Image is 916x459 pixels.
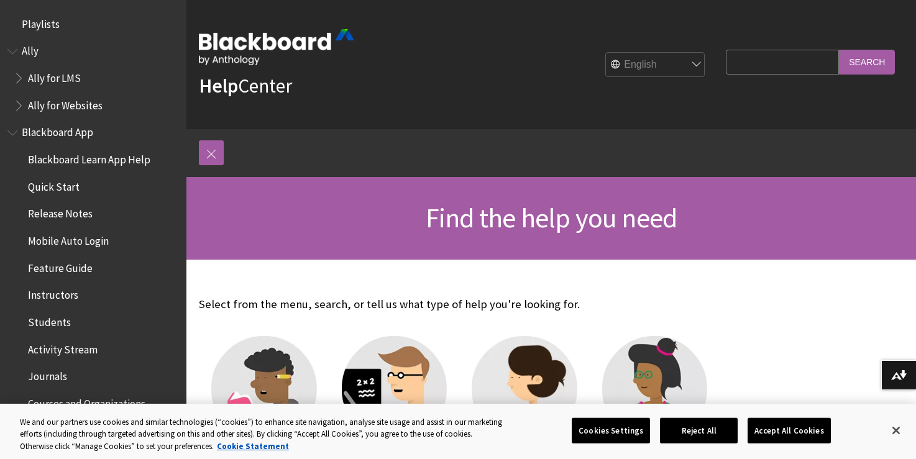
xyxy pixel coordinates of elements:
[28,312,71,329] span: Students
[748,417,830,443] button: Accept All Cookies
[28,230,109,247] span: Mobile Auto Login
[572,417,650,443] button: Cookies Settings
[660,417,738,443] button: Reject All
[22,122,93,139] span: Blackboard App
[22,14,60,30] span: Playlists
[28,339,98,356] span: Activity Stream
[199,73,238,98] strong: Help
[28,366,67,383] span: Journals
[28,95,103,112] span: Ally for Websites
[28,68,81,84] span: Ally for LMS
[28,393,145,410] span: Courses and Organizations
[199,296,720,312] p: Select from the menu, search, or tell us what type of help you're looking for.
[22,41,39,58] span: Ally
[211,336,317,442] img: Student
[28,204,93,220] span: Release Notes
[342,336,447,442] img: Instructor
[839,50,895,74] input: Search
[199,29,354,65] img: Blackboard by Anthology
[606,53,705,78] select: Site Language Selector
[426,201,677,235] span: Find the help you need
[28,285,78,302] span: Instructors
[20,416,504,453] div: We and our partners use cookies and similar technologies (“cookies”) to enhance site navigation, ...
[7,14,179,35] nav: Book outline for Playlists
[882,417,910,444] button: Close
[199,73,292,98] a: HelpCenter
[472,336,577,442] img: Administrator
[28,258,93,275] span: Feature Guide
[7,41,179,116] nav: Book outline for Anthology Ally Help
[28,176,80,193] span: Quick Start
[217,441,289,452] a: More information about your privacy, opens in a new tab
[28,149,150,166] span: Blackboard Learn App Help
